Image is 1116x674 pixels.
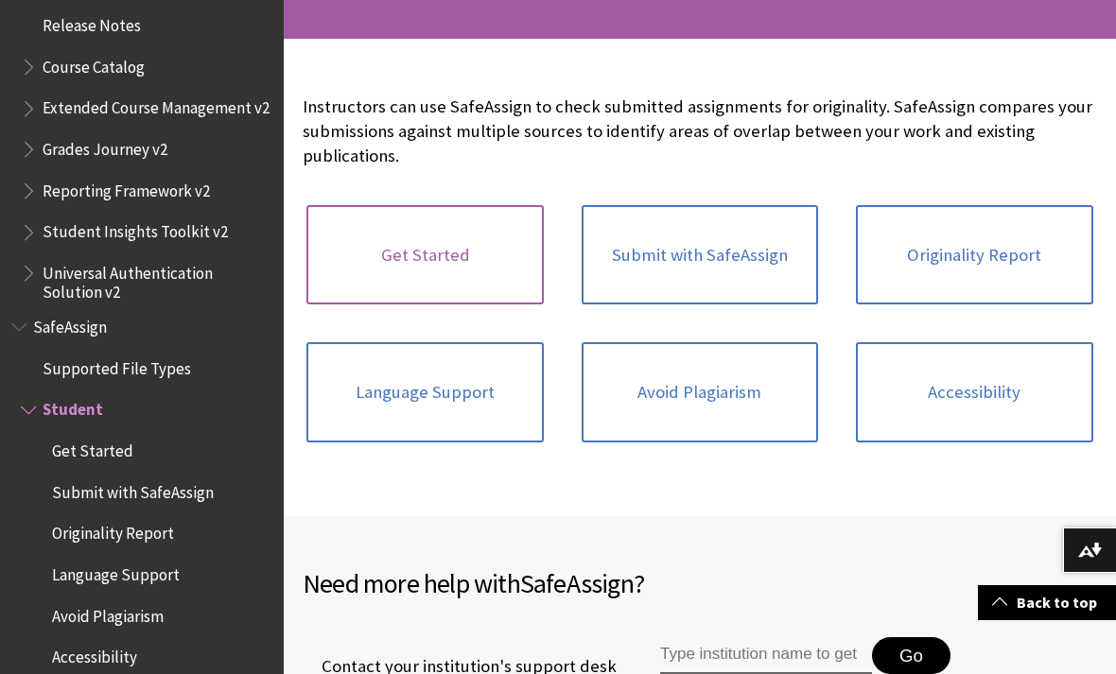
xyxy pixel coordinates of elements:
span: SafeAssign [520,566,634,600]
span: Course Catalog [43,51,145,77]
span: Reporting Framework v2 [43,175,210,200]
span: Originality Report [52,518,174,544]
span: Supported File Types [43,353,191,378]
span: Grades Journey v2 [43,133,167,159]
span: Language Support [52,559,180,584]
span: Student Insights Toolkit v2 [43,216,228,242]
a: Originality Report [856,205,1092,305]
span: Student [43,394,103,420]
span: Accessibility [52,642,137,667]
a: Accessibility [856,342,1092,442]
h2: Need more help with ? [303,563,1097,603]
span: Avoid Plagiarism [52,600,164,626]
a: Back to top [978,585,1116,620]
span: Get Started [52,435,133,460]
span: SafeAssign [33,311,107,337]
span: Release Notes [43,9,141,35]
span: Universal Authentication Solution v2 [43,257,270,302]
a: Get Started [306,205,543,305]
span: Submit with SafeAssign [52,476,214,502]
a: Avoid Plagiarism [582,342,818,442]
a: Submit with SafeAssign [582,205,818,305]
span: Extended Course Management v2 [43,93,270,118]
p: Instructors can use SafeAssign to check submitted assignments for originality. SafeAssign compare... [303,95,1097,169]
a: Language Support [306,342,543,442]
